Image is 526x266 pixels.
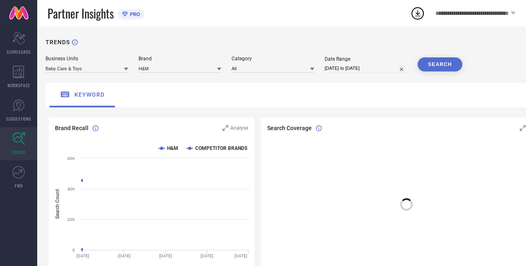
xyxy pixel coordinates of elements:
text: 60K [67,156,75,161]
span: SCORECARDS [7,49,31,55]
span: Brand Recall [55,125,88,131]
text: 40K [67,187,75,191]
span: PRO [128,11,140,17]
text: 20K [67,217,75,222]
span: Analyse [230,125,248,131]
svg: Zoom [222,125,228,131]
input: Select date range [325,64,407,73]
text: [DATE] [159,254,172,258]
text: H&M [167,145,178,151]
svg: Zoom [520,125,526,131]
h1: TRENDS [45,39,70,45]
text: [DATE] [234,254,247,258]
span: SUGGESTIONS [6,116,31,122]
span: WORKSPACE [7,82,30,88]
div: Brand [139,56,221,62]
div: Category [232,56,314,62]
span: Search Coverage [267,125,312,131]
text: [DATE] [118,254,131,258]
div: Open download list [410,6,425,21]
span: keyword [74,91,105,98]
text: [DATE] [201,254,213,258]
span: FWD [15,183,23,189]
div: Business Units [45,56,128,62]
tspan: Search Count [55,189,60,219]
text: COMPETITOR BRANDS [195,145,247,151]
button: SEARCH [418,57,462,71]
span: TRENDS [12,149,26,155]
text: 0 [72,248,75,252]
span: Partner Insights [48,5,114,22]
text: [DATE] [77,254,89,258]
div: Date Range [325,56,407,62]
